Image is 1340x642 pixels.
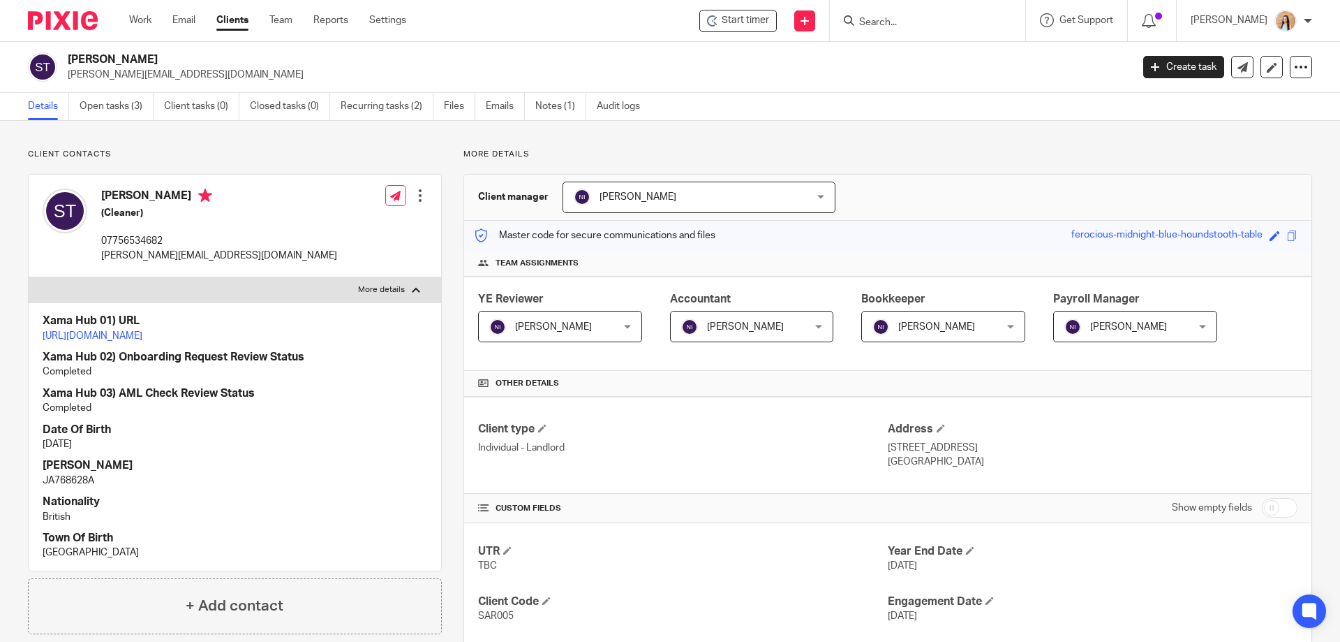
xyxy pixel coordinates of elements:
[600,192,676,202] span: [PERSON_NAME]
[43,350,427,365] h4: Xama Hub 02) Onboarding Request Review Status
[1172,501,1252,515] label: Show empty fields
[358,284,405,296] p: More details
[888,455,1297,469] p: [GEOGRAPHIC_DATA]
[496,258,579,269] span: Team assignments
[68,68,1122,82] p: [PERSON_NAME][EMAIL_ADDRESS][DOMAIN_NAME]
[28,149,442,160] p: Client contacts
[43,314,427,328] h4: Xama Hub 01) URL
[43,531,427,546] h4: Town Of Birth
[478,441,888,455] p: Individual - Landlord
[129,13,151,27] a: Work
[478,293,544,305] span: YE Reviewer
[68,52,911,67] h2: [PERSON_NAME]
[43,423,427,437] h4: Date Of Birth
[475,228,715,242] p: Master code for secure communications and files
[478,594,888,609] h4: Client Code
[515,322,592,332] span: [PERSON_NAME]
[43,474,427,488] p: JA768628A
[101,189,337,206] h4: [PERSON_NAME]
[216,13,248,27] a: Clients
[164,93,239,120] a: Client tasks (0)
[888,594,1297,609] h4: Engagement Date
[858,17,983,29] input: Search
[888,561,917,571] span: [DATE]
[888,611,917,621] span: [DATE]
[888,544,1297,559] h4: Year End Date
[172,13,195,27] a: Email
[198,189,212,203] i: Primary
[80,93,154,120] a: Open tasks (3)
[43,331,142,341] a: [URL][DOMAIN_NAME]
[489,319,506,335] img: svg%3E
[269,13,292,27] a: Team
[478,190,549,204] h3: Client manager
[1053,293,1140,305] span: Payroll Manager
[1274,10,1297,32] img: Linkedin%20Posts%20-%20Client%20success%20stories%20(1).png
[43,546,427,560] p: [GEOGRAPHIC_DATA]
[28,93,69,120] a: Details
[1090,322,1167,332] span: [PERSON_NAME]
[1071,228,1263,244] div: ferocious-midnight-blue-houndstooth-table
[186,595,283,617] h4: + Add contact
[28,11,98,30] img: Pixie
[486,93,525,120] a: Emails
[888,422,1297,437] h4: Address
[898,322,975,332] span: [PERSON_NAME]
[341,93,433,120] a: Recurring tasks (2)
[478,611,514,621] span: SAR005
[478,422,888,437] h4: Client type
[496,378,559,389] span: Other details
[43,386,427,401] h4: Xama Hub 03) AML Check Review Status
[101,206,337,220] h5: (Cleaner)
[43,437,427,451] p: [DATE]
[1064,319,1081,335] img: svg%3E
[463,149,1312,160] p: More details
[1059,15,1113,25] span: Get Support
[43,189,87,233] img: svg%3E
[535,93,586,120] a: Notes (1)
[574,189,590,205] img: svg%3E
[101,249,337,263] p: [PERSON_NAME][EMAIL_ADDRESS][DOMAIN_NAME]
[43,401,427,415] p: Completed
[28,52,57,82] img: svg%3E
[313,13,348,27] a: Reports
[101,234,337,248] p: 07756534682
[250,93,330,120] a: Closed tasks (0)
[369,13,406,27] a: Settings
[722,13,769,28] span: Start timer
[444,93,475,120] a: Files
[43,510,427,524] p: British
[478,503,888,514] h4: CUSTOM FIELDS
[888,441,1297,455] p: [STREET_ADDRESS]
[1191,13,1267,27] p: [PERSON_NAME]
[681,319,698,335] img: svg%3E
[699,10,777,32] div: Sarah Taylor
[872,319,889,335] img: svg%3E
[478,544,888,559] h4: UTR
[1143,56,1224,78] a: Create task
[478,561,497,571] span: TBC
[597,93,650,120] a: Audit logs
[43,458,427,473] h4: [PERSON_NAME]
[707,322,784,332] span: [PERSON_NAME]
[43,365,427,379] p: Completed
[670,293,731,305] span: Accountant
[861,293,925,305] span: Bookkeeper
[43,495,427,509] h4: Nationality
